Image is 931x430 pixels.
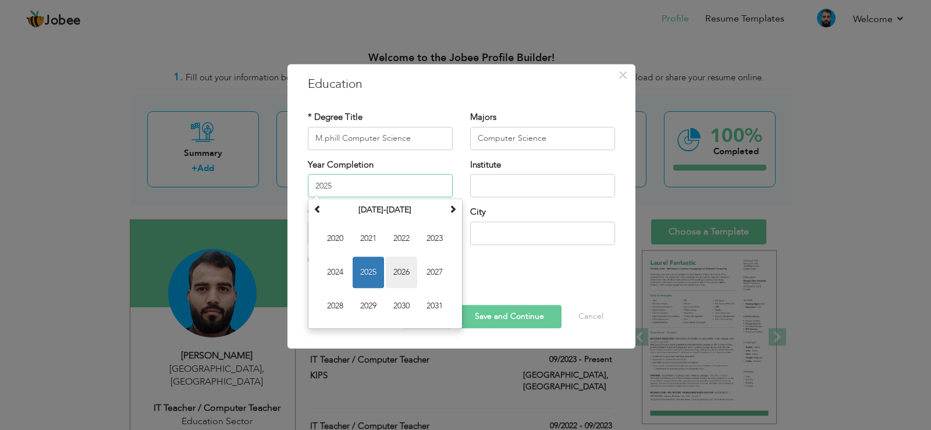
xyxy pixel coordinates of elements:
span: Next Decade [449,205,457,213]
button: Close [614,66,632,84]
span: 2027 [419,257,450,288]
span: 2031 [419,290,450,322]
button: Cancel [567,305,615,328]
span: 2030 [386,290,417,322]
span: 2026 [386,257,417,288]
label: City [470,206,486,218]
span: × [618,65,628,86]
label: Institute [470,159,501,171]
span: 2023 [419,223,450,254]
span: 2029 [353,290,384,322]
span: 2025 [353,257,384,288]
span: Previous Decade [314,205,322,213]
label: * Degree Title [308,111,363,123]
span: 2020 [319,223,351,254]
span: 2021 [353,223,384,254]
span: 2022 [386,223,417,254]
h3: Education [308,76,615,93]
label: Majors [470,111,496,123]
button: Save and Continue [457,305,562,328]
span: 2024 [319,257,351,288]
th: Select Decade [325,201,446,219]
label: Year Completion [308,159,374,171]
span: 2028 [319,290,351,322]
